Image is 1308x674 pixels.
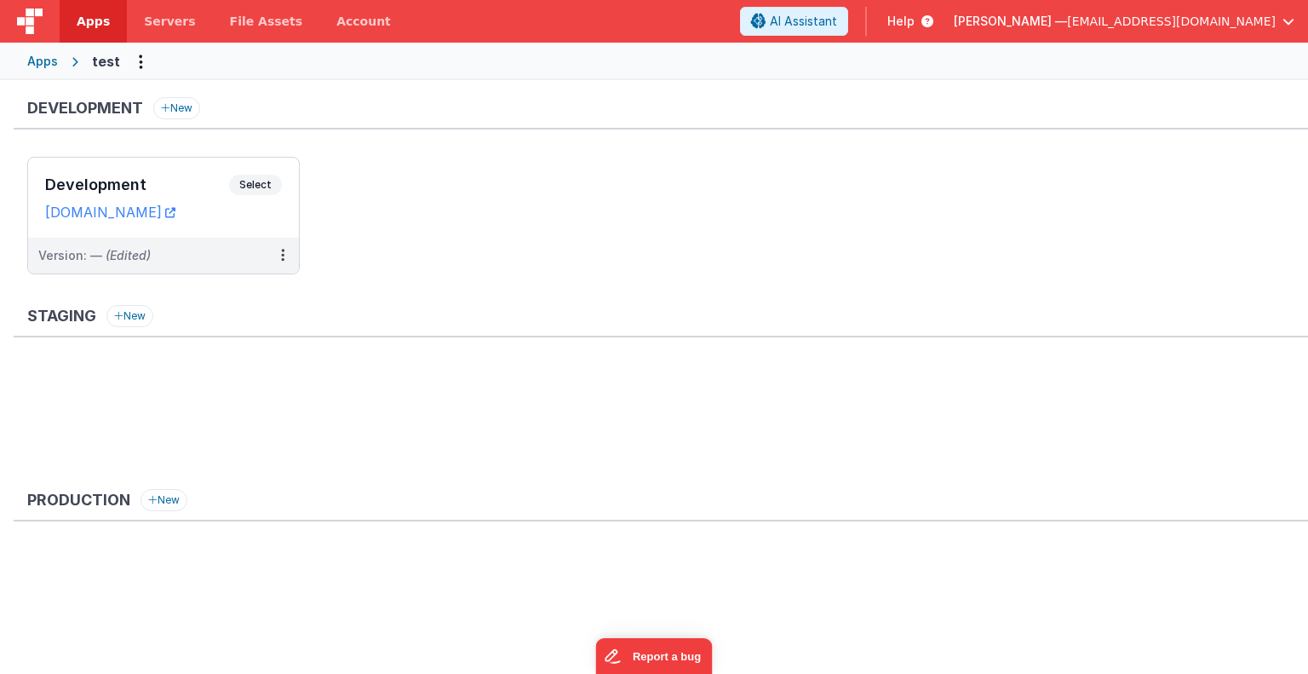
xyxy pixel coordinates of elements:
[954,13,1294,30] button: [PERSON_NAME] — [EMAIL_ADDRESS][DOMAIN_NAME]
[887,13,915,30] span: Help
[38,247,151,264] div: Version: —
[153,97,200,119] button: New
[229,175,282,195] span: Select
[127,48,154,75] button: Options
[144,13,195,30] span: Servers
[92,51,120,72] div: test
[740,7,848,36] button: AI Assistant
[106,305,153,327] button: New
[230,13,303,30] span: File Assets
[770,13,837,30] span: AI Assistant
[106,248,151,262] span: (Edited)
[77,13,110,30] span: Apps
[141,489,187,511] button: New
[27,53,58,70] div: Apps
[27,492,130,509] h3: Production
[954,13,1067,30] span: [PERSON_NAME] —
[45,204,175,221] a: [DOMAIN_NAME]
[45,176,229,193] h3: Development
[27,100,143,117] h3: Development
[596,638,713,674] iframe: Marker.io feedback button
[1067,13,1276,30] span: [EMAIL_ADDRESS][DOMAIN_NAME]
[27,308,96,325] h3: Staging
